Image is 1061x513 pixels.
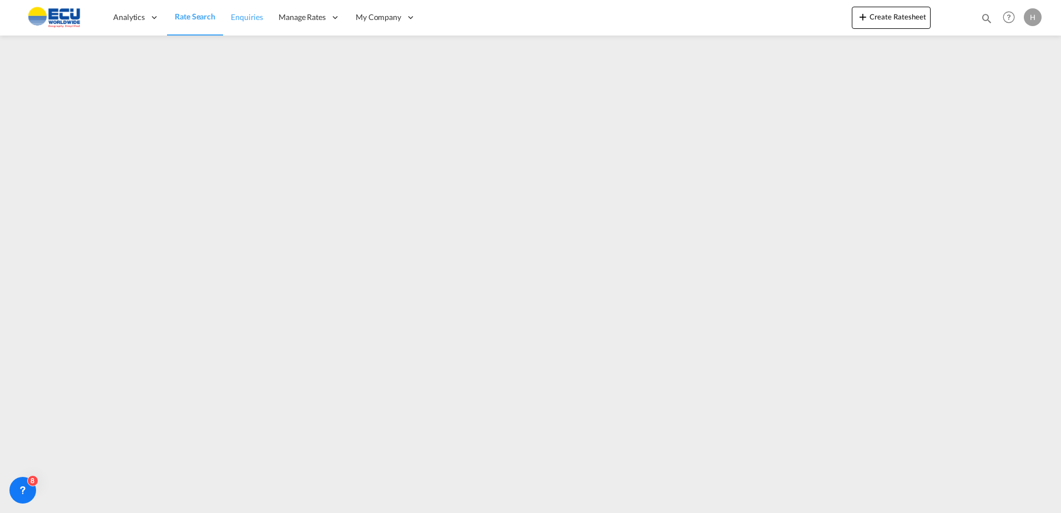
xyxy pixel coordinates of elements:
[852,7,931,29] button: icon-plus 400-fgCreate Ratesheet
[231,12,263,22] span: Enquiries
[1024,8,1042,26] div: H
[175,12,215,21] span: Rate Search
[17,5,92,30] img: 6cccb1402a9411edb762cf9624ab9cda.png
[856,10,870,23] md-icon: icon-plus 400-fg
[113,12,145,23] span: Analytics
[999,8,1024,28] div: Help
[279,12,326,23] span: Manage Rates
[999,8,1018,27] span: Help
[981,12,993,24] md-icon: icon-magnify
[356,12,401,23] span: My Company
[981,12,993,29] div: icon-magnify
